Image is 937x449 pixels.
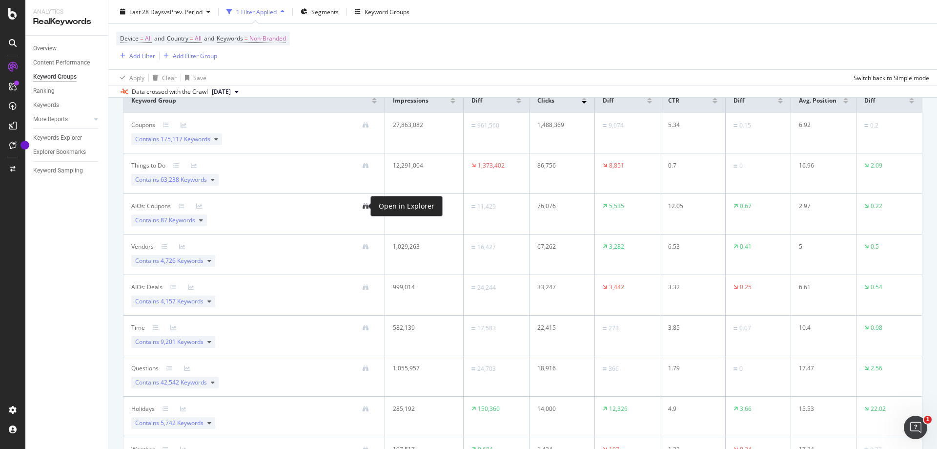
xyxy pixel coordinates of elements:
div: 0.67 [740,202,752,211]
img: Equal [471,205,475,208]
img: Equal [733,124,737,127]
div: 17,583 [477,324,496,333]
div: 8,851 [609,161,624,170]
button: Add Filter [116,50,155,62]
a: More Reports [33,114,91,125]
div: 150,360 [478,405,500,413]
div: AIOs: Coupons [131,202,171,211]
div: 10.4 [799,323,843,332]
button: [DATE] [208,86,243,98]
div: Keywords Explorer [33,133,82,143]
div: Time [131,323,145,332]
div: 17.47 [799,364,843,373]
div: 18,916 [537,364,582,373]
img: Equal [733,367,737,370]
span: Contains [135,297,204,306]
div: 0.54 [871,283,882,292]
div: 3.66 [740,405,752,413]
img: Equal [733,327,737,330]
div: 273 [609,324,619,333]
span: = [190,34,193,43]
div: 0.07 [739,324,751,333]
button: Apply [116,70,144,86]
div: Keyword Sampling [33,166,83,176]
button: Add Filter Group [160,50,217,62]
div: 16.96 [799,161,843,170]
span: Diff [471,96,482,105]
div: Things to Do [131,161,165,170]
div: Add Filter [129,51,155,60]
span: Impressions [393,96,428,105]
div: Coupons [131,121,155,129]
div: 1 Filter Applied [236,7,277,16]
a: Content Performance [33,58,101,68]
div: RealKeywords [33,16,100,27]
div: Vendors [131,242,154,251]
span: vs Prev. Period [164,7,203,16]
div: 285,192 [393,405,449,413]
div: 12,326 [609,405,628,413]
span: Non-Branded [249,32,286,45]
button: Keyword Groups [351,4,413,20]
img: Equal [471,286,475,289]
div: 0 [739,364,743,373]
span: 175,117 Keywords [161,135,210,143]
div: Keyword Groups [33,72,77,82]
span: Contains [135,378,207,387]
div: 27,863,082 [393,121,449,129]
div: 0.25 [740,283,752,292]
a: Keyword Sampling [33,166,101,176]
div: 5.34 [668,121,713,129]
img: Equal [603,367,607,370]
div: 67,262 [537,242,582,251]
span: Segments [311,7,339,16]
img: Equal [603,327,607,330]
button: Segments [297,4,343,20]
img: Equal [864,124,868,127]
div: Data crossed with the Crawl [132,87,208,96]
span: All [195,32,202,45]
div: 961,560 [477,121,499,130]
img: Equal [603,124,607,127]
div: 0.22 [871,202,882,211]
a: Keywords Explorer [33,133,101,143]
a: Explorer Bookmarks [33,147,101,157]
div: 0.41 [740,242,752,251]
div: 6.92 [799,121,843,129]
span: All [145,32,152,45]
div: 0 [739,162,743,171]
div: AIOs: Deals [131,283,163,292]
div: 582,139 [393,323,449,332]
div: 16,427 [477,243,496,252]
div: More Reports [33,114,68,125]
a: Overview [33,43,101,54]
div: 6.53 [668,242,713,251]
div: 5 [799,242,843,251]
img: Equal [471,367,475,370]
span: Contains [135,175,207,184]
div: Content Performance [33,58,90,68]
div: 1,029,263 [393,242,449,251]
div: 12.05 [668,202,713,211]
span: Diff [733,96,744,105]
img: Equal [733,165,737,168]
span: = [244,34,248,43]
button: 1 Filter Applied [223,4,288,20]
span: Country [167,34,188,43]
div: 3,442 [609,283,624,292]
span: 63,238 Keywords [161,175,207,184]
span: Contains [135,419,204,428]
span: CTR [668,96,679,105]
div: 3.85 [668,323,713,332]
span: 1 [924,416,932,424]
div: Questions [131,364,159,373]
div: Switch back to Simple mode [854,73,929,82]
iframe: Intercom live chat [904,416,927,439]
div: Keywords [33,100,59,110]
div: Holidays [131,405,155,413]
a: Keywords [33,100,101,110]
div: 0.2 [870,121,878,130]
span: Last 28 Days [129,7,164,16]
div: 1,373,402 [478,161,505,170]
span: and [204,34,214,43]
